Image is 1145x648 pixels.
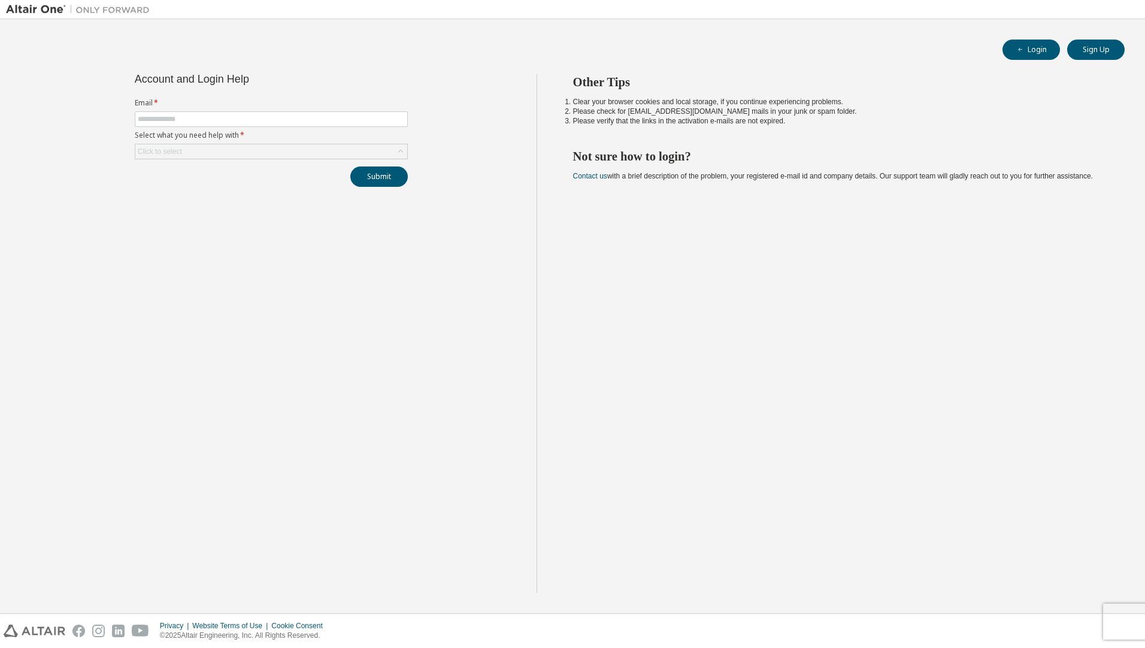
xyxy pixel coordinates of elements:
img: linkedin.svg [112,625,125,637]
li: Please check for [EMAIL_ADDRESS][DOMAIN_NAME] mails in your junk or spam folder. [573,107,1104,116]
li: Clear your browser cookies and local storage, if you continue experiencing problems. [573,97,1104,107]
div: Privacy [160,621,192,631]
div: Account and Login Help [135,74,353,84]
img: facebook.svg [72,625,85,637]
button: Sign Up [1067,40,1125,60]
button: Submit [350,166,408,187]
h2: Other Tips [573,74,1104,90]
img: Altair One [6,4,156,16]
p: © 2025 Altair Engineering, Inc. All Rights Reserved. [160,631,330,641]
h2: Not sure how to login? [573,149,1104,164]
li: Please verify that the links in the activation e-mails are not expired. [573,116,1104,126]
div: Click to select [135,144,407,159]
button: Login [1002,40,1060,60]
label: Select what you need help with [135,131,408,140]
img: youtube.svg [132,625,149,637]
a: Contact us [573,172,607,180]
label: Email [135,98,408,108]
div: Cookie Consent [271,621,329,631]
img: instagram.svg [92,625,105,637]
span: with a brief description of the problem, your registered e-mail id and company details. Our suppo... [573,172,1093,180]
img: altair_logo.svg [4,625,65,637]
div: Click to select [138,147,182,156]
div: Website Terms of Use [192,621,271,631]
